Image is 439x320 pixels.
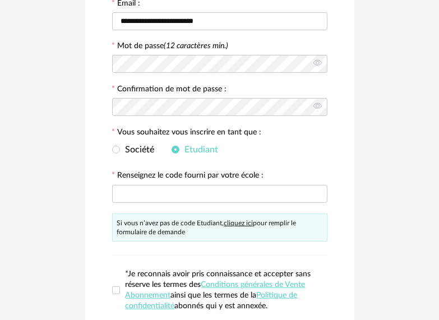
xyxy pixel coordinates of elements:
[126,281,306,299] a: Conditions générales de Vente Abonnement
[179,145,219,154] span: Etudiant
[164,42,229,50] i: (12 caractères min.)
[112,214,327,242] div: Si vous n’avez pas de code Etudiant, pour remplir le formulaire de demande
[120,145,155,154] span: Société
[112,171,264,182] label: Renseignez le code fourni par votre école :
[126,291,298,310] a: Politique de confidentialité
[126,270,311,310] span: *Je reconnais avoir pris connaissance et accepter sans réserve les termes des ainsi que les terme...
[118,42,229,50] label: Mot de passe
[112,85,227,95] label: Confirmation de mot de passe :
[224,220,253,226] a: cliquez ici
[112,128,262,138] label: Vous souhaitez vous inscrire en tant que :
